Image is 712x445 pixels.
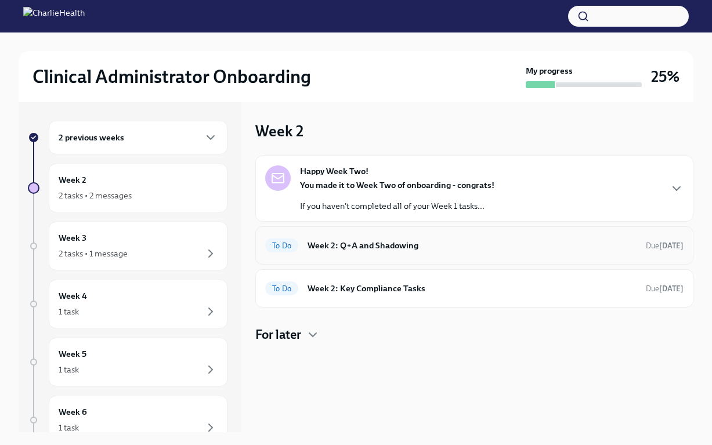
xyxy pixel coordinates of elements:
[59,173,86,186] h6: Week 2
[255,121,303,142] h3: Week 2
[49,121,227,154] div: 2 previous weeks
[659,284,684,293] strong: [DATE]
[59,364,79,375] div: 1 task
[646,241,684,250] span: Due
[265,279,684,298] a: To DoWeek 2: Key Compliance TasksDue[DATE]
[59,306,79,317] div: 1 task
[59,348,86,360] h6: Week 5
[59,190,132,201] div: 2 tasks • 2 messages
[646,283,684,294] span: September 16th, 2025 10:00
[59,406,87,418] h6: Week 6
[23,7,85,26] img: CharlieHealth
[255,326,301,343] h4: For later
[28,396,227,444] a: Week 61 task
[300,200,494,212] p: If you haven't completed all of your Week 1 tasks...
[59,231,86,244] h6: Week 3
[646,284,684,293] span: Due
[300,165,368,177] strong: Happy Week Two!
[308,282,637,295] h6: Week 2: Key Compliance Tasks
[59,422,79,433] div: 1 task
[651,66,680,87] h3: 25%
[28,222,227,270] a: Week 32 tasks • 1 message
[265,284,298,293] span: To Do
[265,241,298,250] span: To Do
[255,326,693,343] div: For later
[59,248,128,259] div: 2 tasks • 1 message
[308,239,637,252] h6: Week 2: Q+A and Shadowing
[300,180,494,190] strong: You made it to Week Two of onboarding - congrats!
[659,241,684,250] strong: [DATE]
[28,280,227,328] a: Week 41 task
[32,65,311,88] h2: Clinical Administrator Onboarding
[28,338,227,386] a: Week 51 task
[28,164,227,212] a: Week 22 tasks • 2 messages
[59,131,124,144] h6: 2 previous weeks
[59,290,87,302] h6: Week 4
[265,236,684,255] a: To DoWeek 2: Q+A and ShadowingDue[DATE]
[526,65,573,77] strong: My progress
[646,240,684,251] span: September 16th, 2025 10:00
